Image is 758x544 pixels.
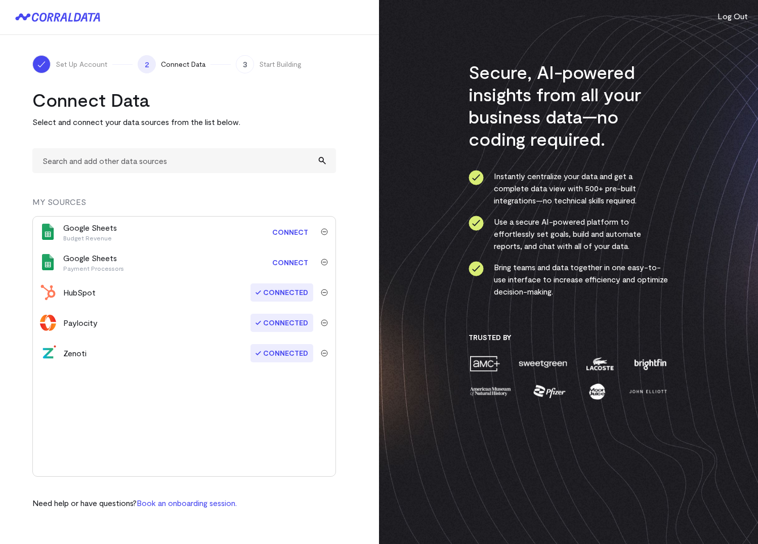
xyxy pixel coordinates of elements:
[259,59,302,69] span: Start Building
[632,355,668,372] img: brightfin-a251e171.png
[137,498,237,508] a: Book an onboarding session.
[321,259,328,266] img: trash-40e54a27.svg
[236,55,254,73] span: 3
[63,252,124,272] div: Google Sheets
[32,196,336,216] div: MY SOURCES
[469,170,668,206] li: Instantly centralize your data and get a complete data view with 500+ pre-built integrations—no t...
[469,333,668,342] h3: Trusted By
[321,350,328,357] img: trash-40e54a27.svg
[36,59,47,69] img: ico-check-white-5ff98cb1.svg
[250,283,313,302] span: Connected
[250,314,313,332] span: Connected
[40,345,56,361] img: zenoti-2086f9c1.png
[469,261,668,298] li: Bring teams and data together in one easy-to-use interface to increase efficiency and optimize de...
[63,347,87,359] div: Zenoti
[321,228,328,235] img: trash-40e54a27.svg
[469,216,484,231] img: ico-check-circle-4b19435c.svg
[585,355,615,372] img: lacoste-7a6b0538.png
[161,59,205,69] span: Connect Data
[469,61,668,150] h3: Secure, AI-powered insights from all your business data—no coding required.
[587,383,607,400] img: moon-juice-c312e729.png
[469,261,484,276] img: ico-check-circle-4b19435c.svg
[321,289,328,296] img: trash-40e54a27.svg
[63,264,124,272] p: Payment Processors
[63,222,117,242] div: Google Sheets
[321,319,328,326] img: trash-40e54a27.svg
[32,497,237,509] p: Need help or have questions?
[627,383,668,400] img: john-elliott-25751c40.png
[138,55,156,73] span: 2
[469,355,501,372] img: amc-0b11a8f1.png
[518,355,568,372] img: sweetgreen-1d1fb32c.png
[56,59,107,69] span: Set Up Account
[63,286,96,299] div: HubSpot
[469,383,512,400] img: amnh-5afada46.png
[267,223,313,241] a: Connect
[250,344,313,362] span: Connected
[532,383,567,400] img: pfizer-e137f5fc.png
[469,216,668,252] li: Use a secure AI-powered platform to effortlessly set goals, build and automate reports, and chat ...
[40,284,56,301] img: hubspot-c1e9301f.svg
[63,234,117,242] p: Budget Revenue
[63,317,98,329] div: Paylocity
[32,148,336,173] input: Search and add other data sources
[718,10,748,22] button: Log Out
[32,89,336,111] h2: Connect Data
[40,315,56,331] img: paylocity-4997edbb.svg
[32,116,336,128] p: Select and connect your data sources from the list below.
[469,170,484,185] img: ico-check-circle-4b19435c.svg
[40,254,56,270] img: google_sheets-5a4bad8e.svg
[267,253,313,272] a: Connect
[40,224,56,240] img: google_sheets-5a4bad8e.svg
